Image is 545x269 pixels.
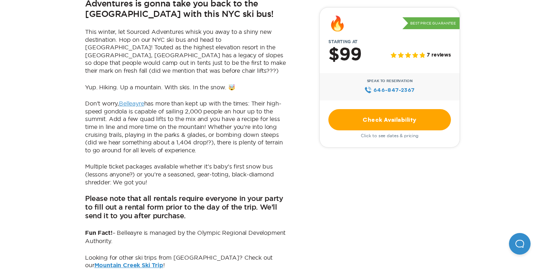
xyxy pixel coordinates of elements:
[367,79,413,83] span: Speak to Reservation
[328,109,451,130] a: Check Availability
[364,86,415,94] a: 646‍-847‍-2367
[320,39,366,44] span: Starting at
[85,100,287,154] p: Don’t worry, has more than kept up with the times: Their high-speed gondola is capable of sailing...
[85,230,112,236] b: Fun Fact!
[328,16,346,31] div: 🔥
[119,100,144,107] a: Belleayre
[361,133,418,138] span: Click to see dates & pricing
[85,229,287,245] p: – Belleayre is managed by the Olympic Regional Development Authority.
[85,84,287,91] p: Yup. Hiking. Up a mountain. With skis. In the snow. 🤯
[85,28,287,75] p: This winter, let Sourced Adventures whisk you away to a shiny new destination. Hop on our NYC ski...
[328,46,362,64] h2: $99
[427,53,451,59] span: 7 reviews
[509,233,531,255] iframe: Help Scout Beacon - Open
[85,195,287,220] h3: Please note that all rentals require everyone in your party to fill out a rental form prior to th...
[402,17,460,30] p: Best Price Guarantee
[94,263,163,268] a: Mountain Creek Ski Trip
[373,86,415,94] span: 646‍-847‍-2367
[85,163,287,186] p: Multiple ticket packages available whether it’s baby’s first snow bus (lessons anyone?) or you’re...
